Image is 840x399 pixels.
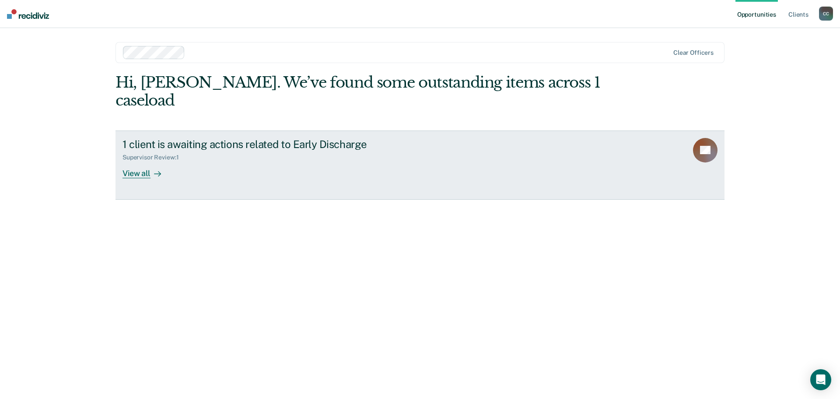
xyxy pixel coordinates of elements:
div: Supervisor Review : 1 [122,154,185,161]
button: CC [819,7,833,21]
div: C C [819,7,833,21]
div: Hi, [PERSON_NAME]. We’ve found some outstanding items across 1 caseload [115,74,603,109]
img: Recidiviz [7,9,49,19]
div: 1 client is awaiting actions related to Early Discharge [122,138,430,151]
div: Open Intercom Messenger [810,369,831,390]
div: Clear officers [673,49,714,56]
div: View all [122,161,171,178]
a: 1 client is awaiting actions related to Early DischargeSupervisor Review:1View all [115,131,724,200]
